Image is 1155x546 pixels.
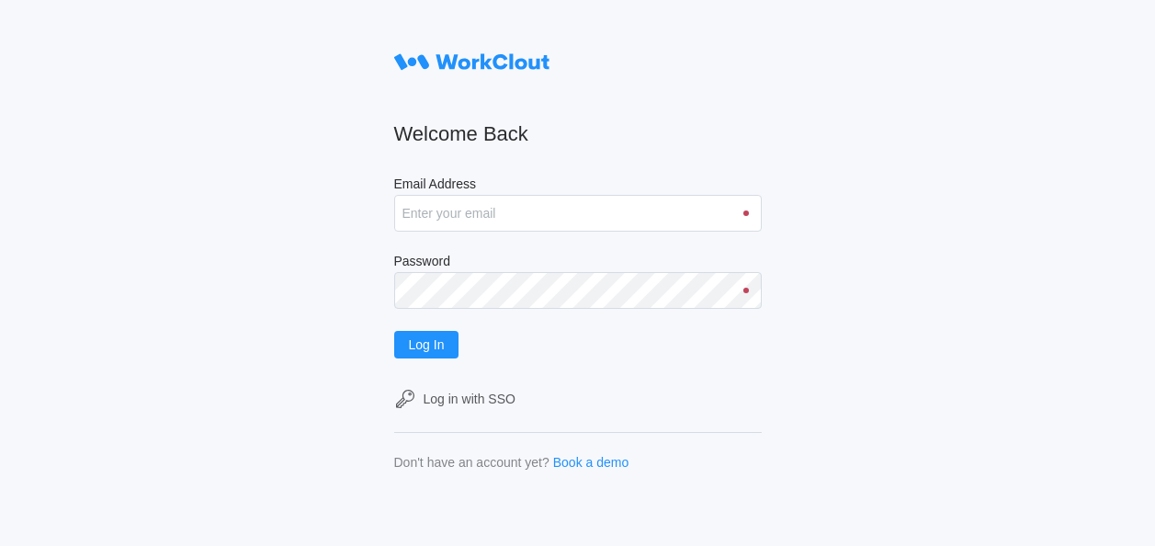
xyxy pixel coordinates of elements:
a: Book a demo [553,455,629,470]
span: Log In [409,338,445,351]
button: Log In [394,331,459,358]
div: Don't have an account yet? [394,455,549,470]
label: Email Address [394,176,762,195]
h2: Welcome Back [394,121,762,147]
div: Log in with SSO [424,392,515,406]
label: Password [394,254,762,272]
a: Log in with SSO [394,388,762,410]
input: Enter your email [394,195,762,232]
